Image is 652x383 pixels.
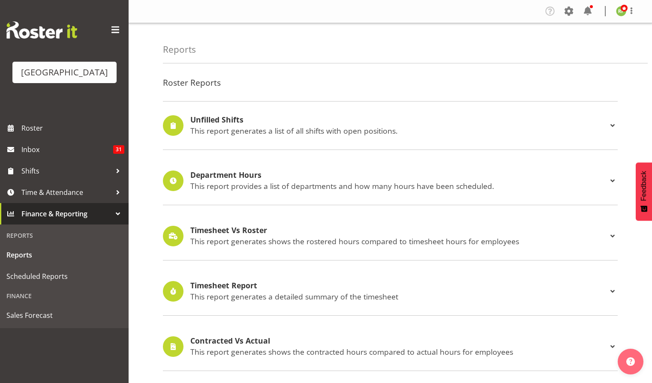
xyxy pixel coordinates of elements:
a: Sales Forecast [2,305,126,326]
p: This report generates a detailed summary of the timesheet [190,292,607,301]
h4: Department Hours [190,171,607,180]
button: Feedback - Show survey [636,162,652,221]
h4: Contracted Vs Actual [190,337,607,345]
h4: Timesheet Report [190,281,607,290]
img: help-xxl-2.png [626,357,635,366]
img: Rosterit website logo [6,21,77,39]
div: [GEOGRAPHIC_DATA] [21,66,108,79]
div: Contracted Vs Actual This report generates shows the contracted hours compared to actual hours fo... [163,336,618,357]
span: Time & Attendance [21,186,111,199]
span: Feedback [640,171,648,201]
h4: Timesheet Vs Roster [190,226,607,235]
div: Unfilled Shifts This report generates a list of all shifts with open positions. [163,115,618,136]
div: Timesheet Report This report generates a detailed summary of the timesheet [163,281,618,302]
span: Scheduled Reports [6,270,122,283]
div: Department Hours This report provides a list of departments and how many hours have been scheduled. [163,171,618,191]
span: Reports [6,248,122,261]
a: Reports [2,244,126,266]
span: Shifts [21,165,111,177]
span: 31 [113,145,124,154]
span: Finance & Reporting [21,207,111,220]
img: richard-freeman9074.jpg [616,6,626,16]
h4: Roster Reports [163,78,618,87]
p: This report provides a list of departments and how many hours have been scheduled. [190,181,607,191]
div: Timesheet Vs Roster This report generates shows the rostered hours compared to timesheet hours fo... [163,226,618,246]
span: Roster [21,122,124,135]
span: Sales Forecast [6,309,122,322]
h4: Unfilled Shifts [190,116,607,124]
p: This report generates a list of all shifts with open positions. [190,126,607,135]
p: This report generates shows the rostered hours compared to timesheet hours for employees [190,236,607,246]
a: Scheduled Reports [2,266,126,287]
p: This report generates shows the contracted hours compared to actual hours for employees [190,347,607,356]
div: Finance [2,287,126,305]
div: Reports [2,227,126,244]
h4: Reports [163,45,196,54]
span: Inbox [21,143,113,156]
